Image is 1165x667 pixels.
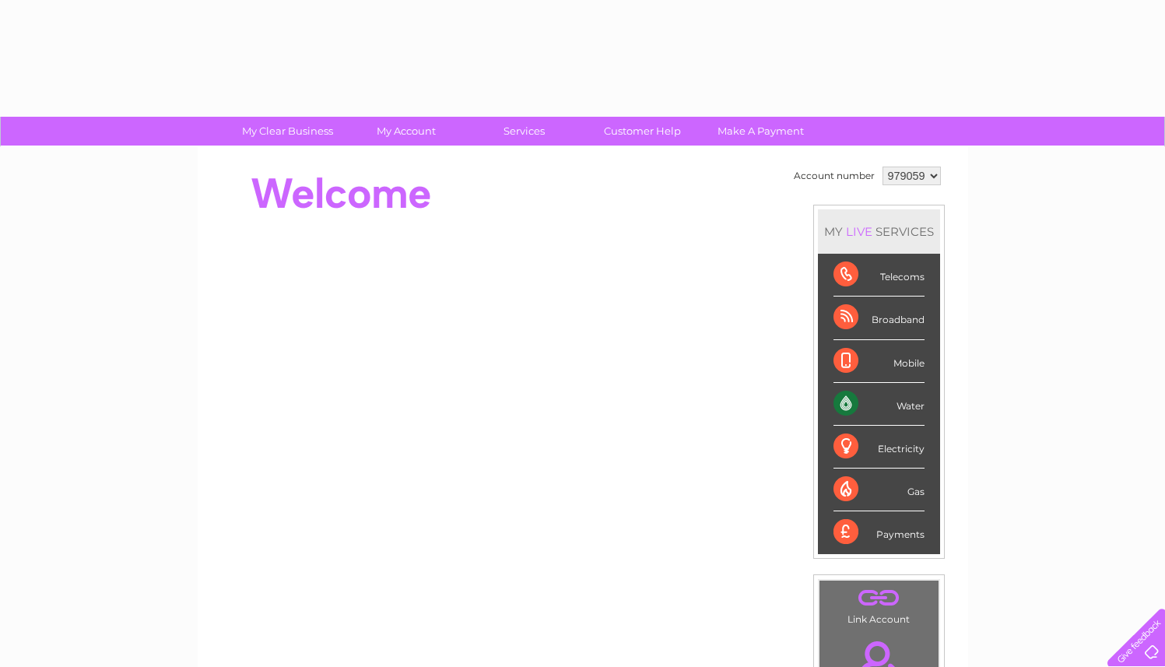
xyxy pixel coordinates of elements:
div: Broadband [833,297,925,339]
a: My Account [342,117,470,146]
div: Mobile [833,340,925,383]
div: Water [833,383,925,426]
div: LIVE [843,224,876,239]
td: Account number [790,163,879,189]
td: Link Account [819,580,939,629]
div: Electricity [833,426,925,469]
div: MY SERVICES [818,209,940,254]
div: Payments [833,511,925,553]
a: Services [460,117,588,146]
div: Gas [833,469,925,511]
div: Telecoms [833,254,925,297]
a: Make A Payment [697,117,825,146]
a: My Clear Business [223,117,352,146]
a: . [823,585,935,612]
a: Customer Help [578,117,707,146]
